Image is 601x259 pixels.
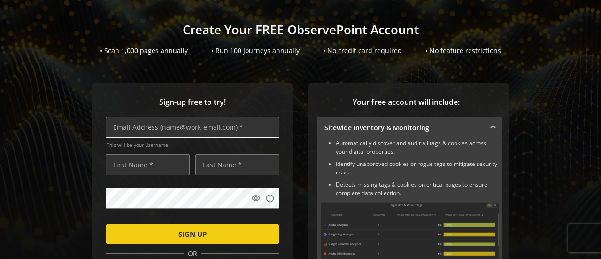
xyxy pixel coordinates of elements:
div: • Run 100 Journeys annually [211,46,300,55]
mat-icon: info [265,194,275,203]
li: Detects missing tags & cookies on critical pages to ensure complete data collection. [336,181,499,197]
div: • No feature restrictions [425,46,501,55]
span: Your free account will include: [317,97,495,108]
li: Identify unapproved cookies or rogue tags to mitigate security risks. [336,160,499,177]
input: First Name * [106,154,190,175]
span: Sign-up free to try! [106,97,279,108]
div: • No credit card required [323,46,402,55]
span: SIGN UP [178,226,207,243]
mat-icon: visibility [251,194,261,203]
input: Email Address (name@work-email.com) * [106,117,279,138]
div: • Scan 1,000 pages annually [100,46,188,55]
mat-expansion-panel-header: Sitewide Inventory & Monitoring [317,117,502,139]
input: Last Name * [195,154,279,175]
button: SIGN UP [106,224,279,244]
li: Automatically discover and audit all tags & cookies across your digital properties. [336,139,499,156]
mat-panel-title: Sitewide Inventory & Monitoring [324,123,484,133]
span: OR [184,249,201,259]
span: This will be your Username [107,141,279,148]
